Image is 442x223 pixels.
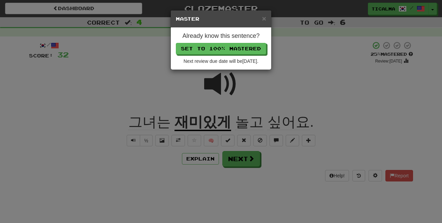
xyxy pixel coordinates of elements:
h5: Master [176,16,266,22]
button: Set to 100% Mastered [176,43,266,54]
button: Close [262,15,266,22]
div: Next review due date will be [DATE] . [176,58,266,65]
h4: Already know this sentence? [176,33,266,40]
span: × [262,15,266,22]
